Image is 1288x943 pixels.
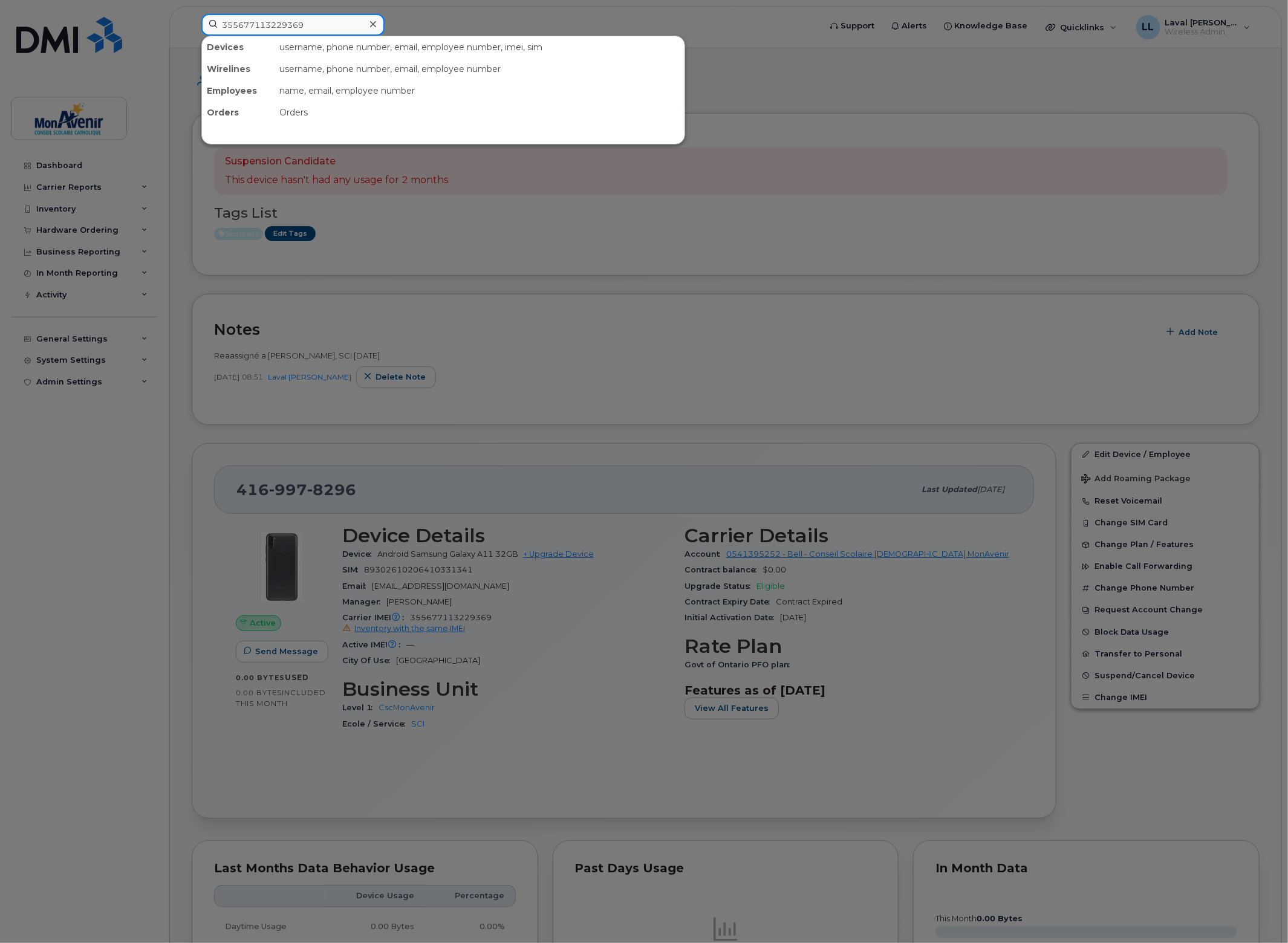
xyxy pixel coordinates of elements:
div: Orders [275,102,685,123]
div: Employees [202,80,275,102]
div: username, phone number, email, employee number [275,58,685,80]
div: username, phone number, email, employee number, imei, sim [275,36,685,58]
div: Wirelines [202,58,275,80]
div: Orders [202,102,275,123]
div: Devices [202,36,275,58]
div: name, email, employee number [275,80,685,102]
